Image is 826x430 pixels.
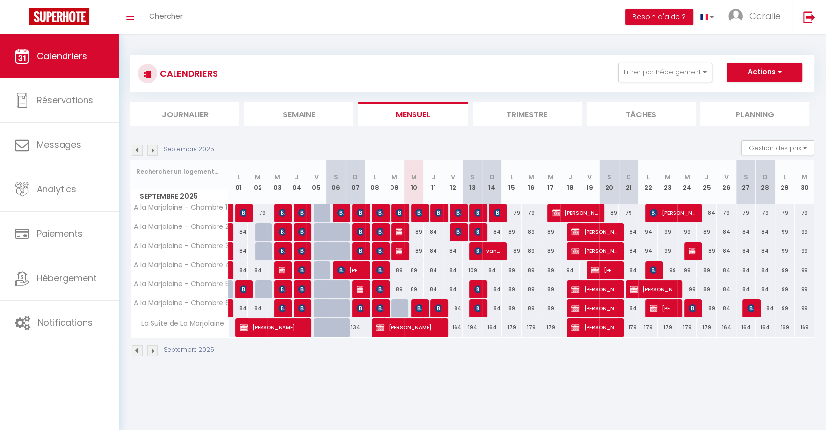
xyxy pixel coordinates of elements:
div: 89 [502,242,522,260]
div: 89 [385,280,404,298]
div: 99 [795,242,814,260]
div: 89 [522,280,541,298]
div: 164 [482,318,502,337]
div: 99 [795,261,814,279]
div: 89 [541,242,561,260]
span: A la Marjolaine - Chambre 2 [132,223,229,230]
span: [PERSON_NAME] [376,223,383,241]
th: 30 [795,160,814,204]
abbr: L [237,172,239,181]
span: [PERSON_NAME] [474,280,480,298]
abbr: M [255,172,261,181]
div: 164 [736,318,756,337]
span: [PERSON_NAME] [571,299,617,317]
li: Trimestre [473,102,582,126]
div: 179 [658,318,677,337]
span: [PERSON_NAME] [474,299,480,317]
span: [PERSON_NAME] [298,299,304,317]
th: 13 [463,160,482,204]
div: 89 [502,261,522,279]
span: [PERSON_NAME] [279,204,285,222]
div: 79 [795,204,814,222]
th: 05 [306,160,326,204]
span: [PERSON_NAME] [435,299,441,317]
div: 164 [717,318,736,337]
span: [PERSON_NAME] [435,204,441,222]
div: 99 [677,261,697,279]
div: 84 [717,280,736,298]
span: [PERSON_NAME] [396,204,402,222]
abbr: J [568,172,572,181]
span: [PERSON_NAME] [279,261,285,279]
th: 24 [677,160,697,204]
div: 169 [775,318,795,337]
abbr: M [411,172,417,181]
span: Analytics [37,183,76,195]
div: 84 [443,299,463,317]
div: 89 [404,223,424,241]
a: [PERSON_NAME] [229,242,234,261]
abbr: M [528,172,534,181]
span: Septembre 2025 [131,189,228,204]
span: A la Marjolaine - Chambre 6 [132,299,230,307]
input: Rechercher un logement... [136,163,223,181]
div: 99 [795,299,814,317]
span: Chercher [149,11,183,21]
div: 89 [404,261,424,279]
div: 164 [443,318,463,337]
span: [PERSON_NAME] [689,299,695,317]
div: 84 [717,299,736,317]
div: 84 [756,242,775,260]
abbr: M [274,172,280,181]
div: 179 [677,318,697,337]
span: Réservations [37,94,93,106]
th: 08 [365,160,385,204]
span: Hébergement [37,272,97,284]
th: 14 [482,160,502,204]
div: 84 [482,261,502,279]
a: [PERSON_NAME] [229,223,234,242]
span: [PERSON_NAME] [376,318,441,337]
span: [PERSON_NAME] [337,204,344,222]
div: 89 [522,223,541,241]
div: 84 [248,299,267,317]
span: [PERSON_NAME] et [PERSON_NAME] [552,204,598,222]
div: 89 [404,280,424,298]
th: 29 [775,160,795,204]
div: 84 [424,242,443,260]
span: Coralie [749,10,781,22]
div: 84 [756,223,775,241]
span: [PERSON_NAME] [298,280,304,298]
span: [PERSON_NAME] [415,204,422,222]
div: 79 [522,204,541,222]
button: Filtrer par hébergement [618,63,712,82]
span: La Suite de La Marjolaine [132,318,227,329]
button: Besoin d'aide ? [625,9,693,25]
abbr: J [295,172,299,181]
div: 99 [775,280,795,298]
div: 89 [404,242,424,260]
span: [PERSON_NAME] [240,318,305,337]
div: 84 [443,242,463,260]
div: 84 [697,204,717,222]
span: [PERSON_NAME] [298,223,304,241]
div: 84 [482,299,502,317]
div: 99 [658,223,677,241]
span: [PERSON_NAME] [357,280,363,298]
th: 11 [424,160,443,204]
div: 179 [541,318,561,337]
div: 84 [736,223,756,241]
div: 89 [502,299,522,317]
div: 84 [229,242,248,260]
span: [PERSON_NAME] [474,204,480,222]
li: Mensuel [358,102,467,126]
span: [PERSON_NAME] et [PERSON_NAME] [591,261,617,279]
div: 89 [541,223,561,241]
li: Semaine [244,102,353,126]
h3: CALENDRIERS [157,63,218,85]
div: 79 [736,204,756,222]
div: 99 [775,261,795,279]
div: 84 [756,280,775,298]
div: 89 [502,280,522,298]
div: 89 [522,261,541,279]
